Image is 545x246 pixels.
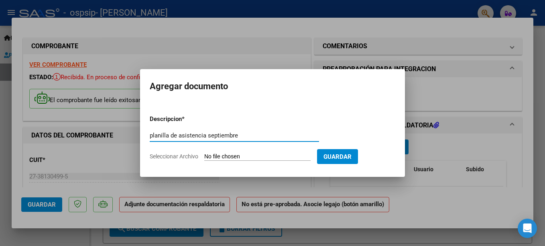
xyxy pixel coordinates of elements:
[317,149,358,164] button: Guardar
[150,153,198,160] span: Seleccionar Archivo
[150,115,224,124] p: Descripcion
[150,79,395,94] h2: Agregar documento
[518,219,537,238] div: Open Intercom Messenger
[323,153,352,160] span: Guardar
